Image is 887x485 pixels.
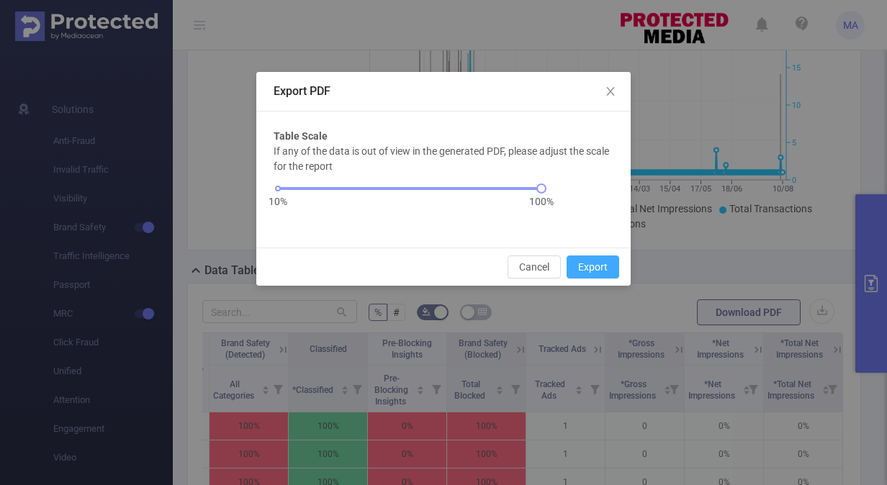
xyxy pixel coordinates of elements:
button: Cancel [508,255,561,278]
button: Close [590,72,631,112]
i: icon: close [605,86,616,97]
p: If any of the data is out of view in the generated PDF, please adjust the scale for the report [274,144,613,174]
button: Export [567,255,619,278]
span: 100% [529,194,554,209]
b: Table Scale [274,129,328,144]
div: Export PDF [274,83,613,99]
span: 10% [269,194,287,209]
